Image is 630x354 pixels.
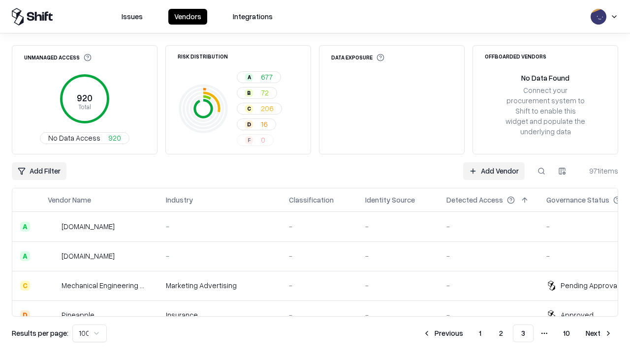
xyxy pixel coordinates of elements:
div: - [365,280,431,291]
div: - [289,221,349,232]
div: B [245,89,253,97]
div: - [289,310,349,320]
a: Add Vendor [463,162,525,180]
div: Approved [561,310,594,320]
button: Next [580,324,618,342]
div: Marketing Advertising [166,280,273,291]
div: - [166,221,273,232]
button: 2 [491,324,511,342]
button: 3 [513,324,534,342]
div: Mechanical Engineering World [62,280,150,291]
span: 72 [261,88,269,98]
div: Data Exposure [331,54,384,61]
div: D [245,120,253,128]
button: C206 [237,103,282,115]
span: 677 [261,72,273,82]
div: - [446,251,531,261]
span: 16 [261,119,268,129]
button: Issues [116,9,149,25]
button: 10 [555,324,578,342]
p: Results per page: [12,328,68,338]
button: B72 [237,87,277,99]
div: 971 items [579,166,618,176]
span: No Data Access [48,133,100,143]
div: Unmanaged Access [24,54,92,61]
div: C [245,105,253,113]
div: - [446,310,531,320]
div: - [289,280,349,291]
img: madisonlogic.com [48,251,58,261]
div: - [365,310,431,320]
div: Detected Access [446,195,503,205]
div: Industry [166,195,193,205]
img: Mechanical Engineering World [48,281,58,291]
div: Insurance [166,310,273,320]
div: Pineapple [62,310,94,320]
img: automat-it.com [48,222,58,232]
nav: pagination [417,324,618,342]
span: 206 [261,103,274,114]
div: Vendor Name [48,195,91,205]
div: - [166,251,273,261]
img: Pineapple [48,310,58,320]
div: - [446,280,531,291]
tspan: Total [78,103,91,111]
button: D16 [237,118,276,130]
div: Connect your procurement system to Shift to enable this widget and populate the underlying data [504,85,586,137]
div: [DOMAIN_NAME] [62,221,115,232]
tspan: 920 [77,92,93,103]
button: A677 [237,71,281,83]
div: No Data Found [521,73,569,83]
button: Add Filter [12,162,66,180]
div: Identity Source [365,195,415,205]
div: Offboarded Vendors [485,54,546,59]
button: Integrations [227,9,279,25]
button: 1 [471,324,489,342]
div: D [20,310,30,320]
div: - [289,251,349,261]
div: Risk Distribution [178,54,228,59]
span: 920 [108,133,121,143]
div: - [446,221,531,232]
div: - [365,251,431,261]
div: Governance Status [546,195,609,205]
button: No Data Access920 [40,132,129,144]
div: A [20,251,30,261]
div: C [20,281,30,291]
div: A [245,73,253,81]
div: Pending Approval [561,280,619,291]
div: Classification [289,195,334,205]
div: A [20,222,30,232]
button: Vendors [168,9,207,25]
button: Previous [417,324,469,342]
div: [DOMAIN_NAME] [62,251,115,261]
div: - [365,221,431,232]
